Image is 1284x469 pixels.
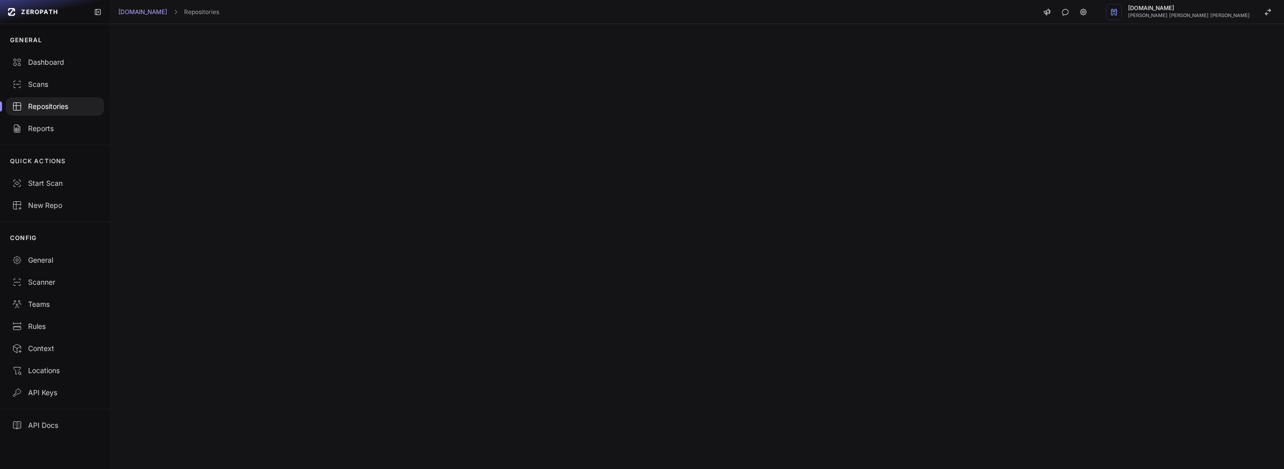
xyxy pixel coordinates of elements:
span: ZEROPATH [21,8,58,16]
p: CONFIG [10,234,37,242]
div: Scanner [12,277,98,287]
nav: breadcrumb [118,8,219,16]
p: QUICK ACTIONS [10,157,66,165]
div: Teams [12,299,98,309]
div: API Keys [12,388,98,398]
span: [DOMAIN_NAME] [1128,6,1250,11]
div: Locations [12,366,98,376]
div: Context [12,343,98,354]
div: Rules [12,321,98,331]
div: Scans [12,79,98,89]
div: Reports [12,124,98,134]
div: Repositories [12,101,98,111]
a: ZEROPATH [4,4,86,20]
div: New Repo [12,200,98,210]
p: GENERAL [10,36,42,44]
div: General [12,255,98,265]
svg: chevron right, [172,9,179,16]
div: API Docs [12,420,98,430]
a: [DOMAIN_NAME] [118,8,167,16]
span: [PERSON_NAME] [PERSON_NAME] [PERSON_NAME] [1128,13,1250,18]
div: Start Scan [12,178,98,188]
a: Repositories [184,8,219,16]
div: Dashboard [12,57,98,67]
